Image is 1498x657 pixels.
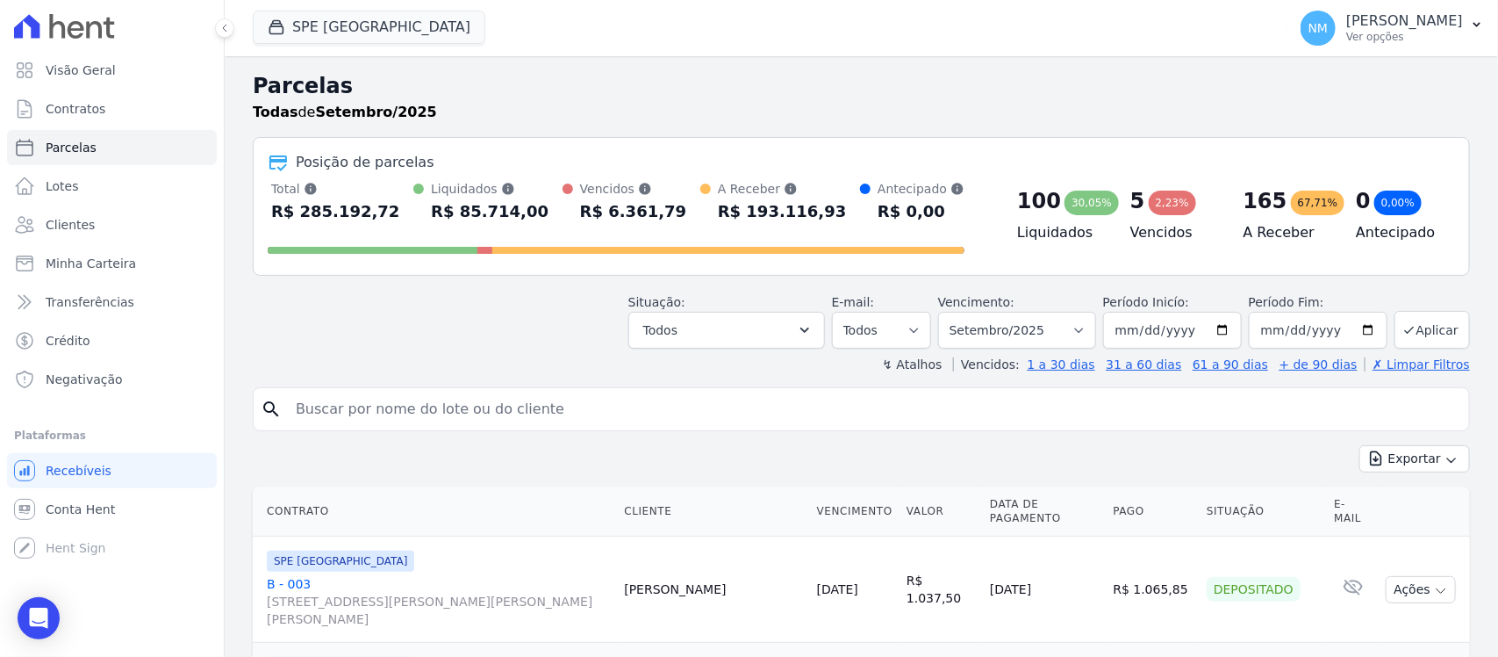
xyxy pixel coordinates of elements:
button: Todos [628,312,825,349]
h4: A Receber [1244,222,1329,243]
strong: Todas [253,104,298,120]
td: R$ 1.037,50 [900,537,983,643]
span: [STREET_ADDRESS][PERSON_NAME][PERSON_NAME][PERSON_NAME] [267,593,610,628]
p: [PERSON_NAME] [1346,12,1463,30]
th: Pago [1106,487,1200,537]
h4: Antecipado [1356,222,1441,243]
th: Cliente [617,487,809,537]
span: Visão Geral [46,61,116,79]
div: R$ 0,00 [878,198,964,226]
div: 30,05% [1064,191,1119,215]
td: [DATE] [983,537,1106,643]
a: 61 a 90 dias [1193,357,1268,372]
a: Transferências [7,285,217,320]
span: SPE [GEOGRAPHIC_DATA] [267,551,414,572]
i: search [261,399,282,420]
span: Transferências [46,293,134,311]
button: Ações [1386,576,1456,603]
label: Vencidos: [953,357,1020,372]
div: Plataformas [14,425,210,446]
a: Negativação [7,362,217,397]
div: R$ 6.361,79 [580,198,686,226]
th: Data de Pagamento [983,487,1106,537]
th: E-mail [1327,487,1379,537]
div: 67,71% [1291,191,1345,215]
button: SPE [GEOGRAPHIC_DATA] [253,11,485,44]
div: Total [271,180,400,198]
td: R$ 1.065,85 [1106,537,1200,643]
a: Recebíveis [7,453,217,488]
span: Crédito [46,332,90,350]
a: 31 a 60 dias [1106,357,1181,372]
a: Lotes [7,169,217,204]
div: 165 [1244,187,1287,215]
div: Open Intercom Messenger [18,597,60,639]
th: Situação [1200,487,1327,537]
a: Contratos [7,91,217,126]
div: R$ 193.116,93 [718,198,847,226]
a: B - 003[STREET_ADDRESS][PERSON_NAME][PERSON_NAME][PERSON_NAME] [267,575,610,628]
td: [PERSON_NAME] [617,537,809,643]
input: Buscar por nome do lote ou do cliente [285,392,1462,427]
div: R$ 285.192,72 [271,198,400,226]
label: Período Inicío: [1103,295,1189,309]
span: Minha Carteira [46,255,136,272]
div: R$ 85.714,00 [431,198,548,226]
div: A Receber [718,180,847,198]
div: Antecipado [878,180,964,198]
span: Lotes [46,177,79,195]
p: Ver opções [1346,30,1463,44]
a: Crédito [7,323,217,358]
span: Contratos [46,100,105,118]
button: NM [PERSON_NAME] Ver opções [1287,4,1498,53]
strong: Setembro/2025 [316,104,437,120]
a: [DATE] [817,582,858,596]
a: + de 90 dias [1279,357,1358,372]
p: de [253,102,437,123]
div: Liquidados [431,180,548,198]
div: 0,00% [1374,191,1422,215]
th: Vencimento [810,487,900,537]
label: Período Fim: [1249,293,1387,312]
button: Exportar [1359,445,1470,473]
span: Todos [643,320,677,341]
label: Situação: [628,295,685,309]
div: Depositado [1207,577,1301,602]
div: 0 [1356,187,1371,215]
a: ✗ Limpar Filtros [1365,357,1470,372]
span: Conta Hent [46,501,115,518]
div: 2,23% [1149,191,1196,215]
a: Parcelas [7,130,217,165]
label: E-mail: [832,295,875,309]
h2: Parcelas [253,70,1470,102]
th: Valor [900,487,983,537]
a: Minha Carteira [7,246,217,281]
span: Recebíveis [46,462,111,480]
div: 100 [1017,187,1061,215]
a: Clientes [7,207,217,242]
a: Conta Hent [7,492,217,527]
span: Parcelas [46,139,97,156]
h4: Vencidos [1130,222,1215,243]
a: Visão Geral [7,53,217,88]
div: Posição de parcelas [296,152,434,173]
label: ↯ Atalhos [882,357,942,372]
label: Vencimento: [938,295,1014,309]
a: 1 a 30 dias [1028,357,1095,372]
span: Negativação [46,371,123,388]
span: NM [1308,22,1329,34]
h4: Liquidados [1017,222,1102,243]
button: Aplicar [1394,311,1470,349]
th: Contrato [253,487,617,537]
div: Vencidos [580,180,686,198]
span: Clientes [46,216,95,234]
div: 5 [1130,187,1145,215]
